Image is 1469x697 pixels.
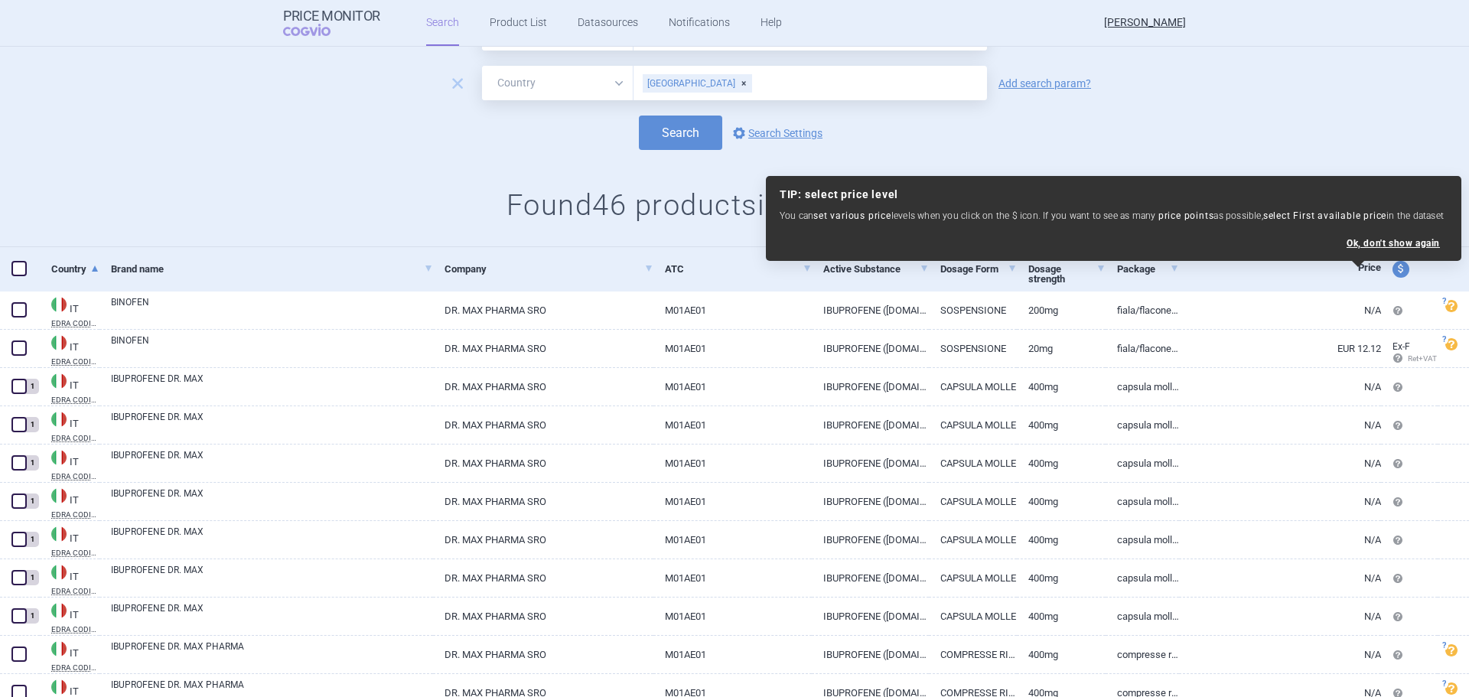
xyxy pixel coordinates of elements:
[812,598,930,635] a: IBUPROFENE ([DOMAIN_NAME]) (FU)
[433,483,653,520] a: DR. MAX PHARMA SRO
[1017,292,1105,329] a: 200MG
[51,679,67,695] img: Italy
[51,450,67,465] img: Italy
[665,250,811,288] a: ATC
[653,521,811,559] a: M01AE01
[1106,445,1179,482] a: capsula molle 30
[813,210,891,221] strong: set various price
[812,330,930,367] a: IBUPROFENE ([DOMAIN_NAME]) (FU)
[433,598,653,635] a: DR. MAX PHARMA SRO
[1179,330,1381,367] a: EUR 12.12
[283,24,352,36] span: COGVIO
[812,559,930,597] a: IBUPROFENE ([DOMAIN_NAME]) (FU)
[25,455,39,471] div: 1
[812,368,930,405] a: IBUPROFENE ([DOMAIN_NAME]) (FU)
[111,640,433,667] a: IBUPROFENE DR. MAX PHARMA
[433,559,653,597] a: DR. MAX PHARMA SRO
[1179,406,1381,444] a: N/A
[111,448,433,476] a: IBUPROFENE DR. MAX
[1179,368,1381,405] a: N/A
[1106,330,1179,367] a: fiala/flacone/flaconcino 1
[929,559,1017,597] a: CAPSULA MOLLE
[1263,210,1386,221] strong: select First available price
[51,565,67,580] img: Italy
[51,335,67,350] img: Italy
[1017,559,1105,597] a: 400MG
[643,74,752,93] div: [GEOGRAPHIC_DATA]
[51,396,99,404] abbr: EDRA CODIFA — Information system on drugs and health products published by Edra LSWR S.p.A.
[51,511,99,519] abbr: EDRA CODIFA — Information system on drugs and health products published by Edra LSWR S.p.A.
[1392,354,1451,363] span: Ret+VAT calc
[639,116,722,150] button: Search
[929,406,1017,444] a: CAPSULA MOLLE
[51,641,67,656] img: Italy
[1017,368,1105,405] a: 400MG
[823,250,930,288] a: Active Substance
[1117,250,1179,288] a: Package
[51,297,67,312] img: Italy
[51,320,99,327] abbr: EDRA CODIFA — Information system on drugs and health products published by Edra LSWR S.p.A.
[1445,682,1464,695] a: ?
[1179,445,1381,482] a: N/A
[1017,406,1105,444] a: 400MG
[1106,598,1179,635] a: capsula molle 10
[1017,330,1105,367] a: 20MG
[51,358,99,366] abbr: EDRA CODIFA — Information system on drugs and health products published by Edra LSWR S.p.A.
[812,445,930,482] a: IBUPROFENE ([DOMAIN_NAME]) (FU)
[653,368,811,405] a: M01AE01
[929,445,1017,482] a: CAPSULA MOLLE
[1445,338,1464,350] a: ?
[1017,521,1105,559] a: 400MG
[1179,292,1381,329] a: N/A
[1439,335,1448,344] span: ?
[51,250,99,288] a: Country
[1028,250,1105,298] a: Dosage strength
[812,292,930,329] a: IBUPROFENE ([DOMAIN_NAME]) (FU)
[111,487,433,514] a: IBUPROFENE DR. MAX
[51,473,99,480] abbr: EDRA CODIFA — Information system on drugs and health products published by Edra LSWR S.p.A.
[1017,598,1105,635] a: 400MG
[1445,300,1464,312] a: ?
[433,521,653,559] a: DR. MAX PHARMA SRO
[1179,636,1381,673] a: N/A
[40,295,99,327] a: ITITEDRA CODIFA
[653,445,811,482] a: M01AE01
[445,250,653,288] a: Company
[111,525,433,552] a: IBUPROFENE DR. MAX
[283,8,380,37] a: Price MonitorCOGVIO
[51,526,67,542] img: Italy
[25,570,39,585] div: 1
[1106,406,1179,444] a: capsula molle 24
[653,330,811,367] a: M01AE01
[1106,483,1179,520] a: capsula molle 50
[1158,210,1214,221] strong: price points
[1439,641,1448,650] span: ?
[40,372,99,404] a: ITITEDRA CODIFA
[51,626,99,633] abbr: EDRA CODIFA — Information system on drugs and health products published by Edra LSWR S.p.A.
[1358,262,1381,273] span: Price
[25,493,39,509] div: 1
[51,588,99,595] abbr: EDRA CODIFA — Information system on drugs and health products published by Edra LSWR S.p.A.
[51,412,67,427] img: Italy
[653,559,811,597] a: M01AE01
[929,292,1017,329] a: SOSPENSIONE
[998,78,1091,89] a: Add search param?
[433,292,653,329] a: DR. MAX PHARMA SRO
[51,373,67,389] img: Italy
[433,368,653,405] a: DR. MAX PHARMA SRO
[940,250,1017,288] a: Dosage Form
[40,448,99,480] a: ITITEDRA CODIFA
[653,406,811,444] a: M01AE01
[433,636,653,673] a: DR. MAX PHARMA SRO
[1381,336,1438,371] a: Ex-F Ret+VAT calc
[812,406,930,444] a: IBUPROFENE ([DOMAIN_NAME]) (FU)
[25,379,39,394] div: 1
[1347,238,1440,249] button: Ok, don't show again
[40,640,99,672] a: ITITEDRA CODIFA
[51,603,67,618] img: Italy
[653,598,811,635] a: M01AE01
[929,330,1017,367] a: SOSPENSIONE
[929,521,1017,559] a: CAPSULA MOLLE
[1017,636,1105,673] a: 400MG
[653,483,811,520] a: M01AE01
